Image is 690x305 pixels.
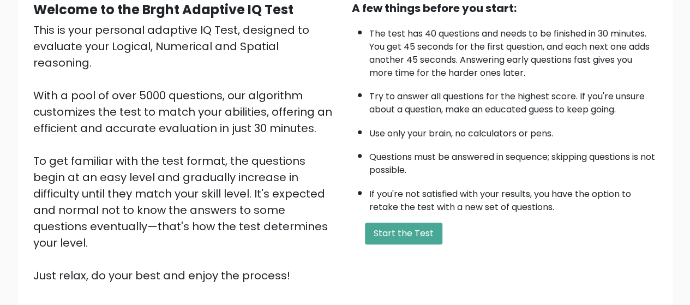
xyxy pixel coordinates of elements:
[365,223,442,244] button: Start the Test
[369,182,657,214] li: If you're not satisfied with your results, you have the option to retake the test with a new set ...
[33,1,293,19] b: Welcome to the Brght Adaptive IQ Test
[369,145,657,177] li: Questions must be answered in sequence; skipping questions is not possible.
[369,22,657,80] li: The test has 40 questions and needs to be finished in 30 minutes. You get 45 seconds for the firs...
[33,22,339,284] div: This is your personal adaptive IQ Test, designed to evaluate your Logical, Numerical and Spatial ...
[369,122,657,140] li: Use only your brain, no calculators or pens.
[369,85,657,116] li: Try to answer all questions for the highest score. If you're unsure about a question, make an edu...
